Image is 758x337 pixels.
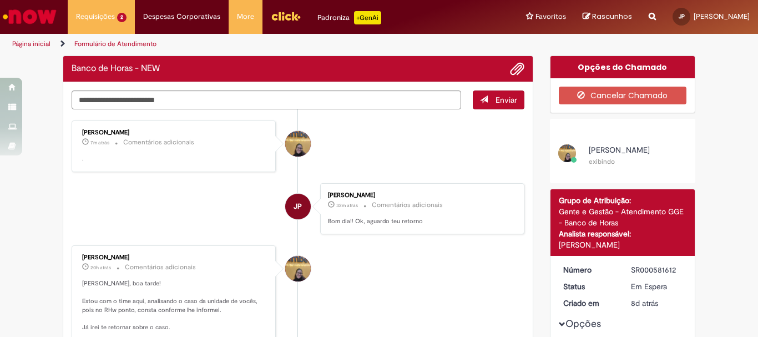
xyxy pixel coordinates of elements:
[285,131,311,157] div: undefined Online
[354,11,381,24] p: +GenAi
[336,202,358,209] span: 32m atrás
[555,264,623,275] dt: Número
[328,217,513,226] p: Bom dia!! Ok, aguardo teu retorno
[12,39,50,48] a: Página inicial
[555,281,623,292] dt: Status
[583,12,632,22] a: Rascunhos
[72,64,160,74] h2: Banco de Horas - NEW Histórico de tíquete
[90,139,109,146] span: 7m atrás
[550,56,695,78] div: Opções do Chamado
[473,90,524,109] button: Enviar
[90,264,111,271] time: 30/09/2025 14:00:15
[74,39,156,48] a: Formulário de Atendimento
[1,6,58,28] img: ServiceNow
[631,298,658,308] time: 23/09/2025 10:38:32
[72,90,461,109] textarea: Digite sua mensagem aqui...
[631,298,683,309] div: 23/09/2025 10:38:32
[317,11,381,24] div: Padroniza
[237,11,254,22] span: More
[8,34,497,54] ul: Trilhas de página
[143,11,220,22] span: Despesas Corporativas
[631,281,683,292] div: Em Espera
[559,206,687,228] div: Gente e Gestão - Atendimento GGE - Banco de Horas
[82,254,267,261] div: [PERSON_NAME]
[123,138,194,147] small: Comentários adicionais
[496,95,517,105] span: Enviar
[372,200,443,210] small: Comentários adicionais
[555,298,623,309] dt: Criado em
[117,13,127,22] span: 2
[125,263,196,272] small: Comentários adicionais
[90,264,111,271] span: 20h atrás
[559,87,687,104] button: Cancelar Chamado
[559,239,687,250] div: [PERSON_NAME]
[679,13,685,20] span: JP
[559,228,687,239] div: Analista responsável:
[76,11,115,22] span: Requisições
[285,194,311,219] div: Julia Nicolao Piacentini
[535,11,566,22] span: Favoritos
[294,193,302,220] span: JP
[336,202,358,209] time: 01/10/2025 09:03:31
[631,298,658,308] span: 8d atrás
[271,8,301,24] img: click_logo_yellow_360x200.png
[285,256,311,281] div: undefined Online
[631,264,683,275] div: SR000581612
[90,139,109,146] time: 01/10/2025 09:28:22
[589,157,615,166] small: exibindo
[589,145,650,155] span: [PERSON_NAME]
[328,192,513,199] div: [PERSON_NAME]
[82,129,267,136] div: [PERSON_NAME]
[592,11,632,22] span: Rascunhos
[559,195,687,206] div: Grupo de Atribuição:
[510,62,524,76] button: Adicionar anexos
[82,154,267,163] p: .
[694,12,750,21] span: [PERSON_NAME]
